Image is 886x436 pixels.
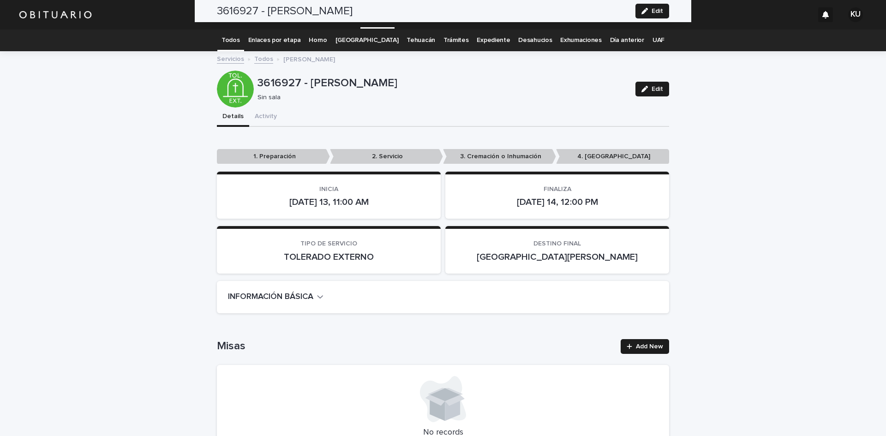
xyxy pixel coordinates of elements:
span: DESTINO FINAL [533,240,581,247]
button: INFORMACIÓN BÁSICA [228,292,323,302]
a: UAF [653,30,664,51]
a: [GEOGRAPHIC_DATA] [335,30,399,51]
h1: Misas [217,340,615,353]
div: KU [848,7,863,22]
a: Día anterior [610,30,644,51]
p: 2. Servicio [330,149,443,164]
img: HUM7g2VNRLqGMmR9WVqf [18,6,92,24]
p: 1. Preparación [217,149,330,164]
a: Todos [221,30,239,51]
a: Trámites [443,30,469,51]
span: Add New [636,343,663,350]
a: Enlaces por etapa [248,30,301,51]
p: 3. Cremación o Inhumación [443,149,556,164]
p: 3616927 - [PERSON_NAME] [257,77,628,90]
p: Sin sala [257,94,624,102]
a: Horno [309,30,327,51]
span: FINALIZA [544,186,571,192]
a: Tehuacán [407,30,435,51]
span: INICIA [319,186,338,192]
p: [DATE] 13, 11:00 AM [228,197,430,208]
button: Activity [249,108,282,127]
a: Desahucios [518,30,552,51]
p: [DATE] 14, 12:00 PM [456,197,658,208]
a: Add New [621,339,669,354]
p: [PERSON_NAME] [283,54,335,64]
a: Expediente [477,30,510,51]
a: Exhumaciones [560,30,601,51]
button: Details [217,108,249,127]
p: 4. [GEOGRAPHIC_DATA] [556,149,669,164]
h2: INFORMACIÓN BÁSICA [228,292,313,302]
span: TIPO DE SERVICIO [300,240,357,247]
p: [GEOGRAPHIC_DATA][PERSON_NAME] [456,251,658,263]
p: TOLERADO EXTERNO [228,251,430,263]
button: Edit [635,82,669,96]
span: Edit [652,86,663,92]
a: Todos [254,53,273,64]
a: Servicios [217,53,244,64]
